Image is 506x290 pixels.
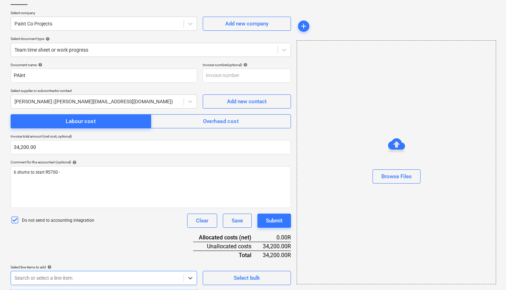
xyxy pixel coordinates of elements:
button: Add new contact [203,94,291,109]
input: Document name [11,69,197,83]
div: Total [193,251,263,259]
span: 6 drums to start R5700 - [14,170,60,175]
div: 34,200.00R [263,251,291,259]
div: Clear [196,216,208,225]
div: Submit [266,216,282,225]
div: Unallocated costs [193,242,263,251]
div: Invoice number (optional) [203,63,291,67]
button: Overhead cost [151,114,291,128]
div: Labour cost [66,117,96,126]
div: Browse Files [381,172,412,181]
div: Select line-items to add [11,265,197,269]
p: Select company [11,11,197,17]
div: Select document type [11,36,291,41]
div: 0.00R [263,233,291,242]
p: Invoice total amount (net cost, optional) [11,134,291,140]
input: Invoice total amount (net cost, optional) [11,140,291,154]
span: help [71,160,77,164]
div: Select bulk [234,273,260,283]
div: Browse Files [297,40,496,284]
button: Add new company [203,17,291,31]
button: Browse Files [373,169,421,184]
button: Select bulk [203,271,291,285]
input: Invoice number [203,69,291,83]
button: Save [223,214,252,228]
div: Allocated costs (net) [193,233,263,242]
button: Labour cost [11,114,151,128]
span: help [242,63,248,67]
button: Clear [187,214,217,228]
span: add [299,22,308,30]
div: Add new contact [227,97,267,106]
span: help [44,37,50,41]
div: Overhead cost [203,117,239,126]
div: Comment for the accountant (optional) [11,160,291,164]
span: help [46,265,52,269]
div: Document name [11,63,197,67]
button: Submit [257,214,291,228]
div: Save [232,216,243,225]
p: Select supplier or subcontractor contact [11,88,197,94]
p: Do not send to accounting integration [22,217,94,224]
div: Add new company [225,19,268,28]
span: help [37,63,42,67]
div: 34,200.00R [263,242,291,251]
